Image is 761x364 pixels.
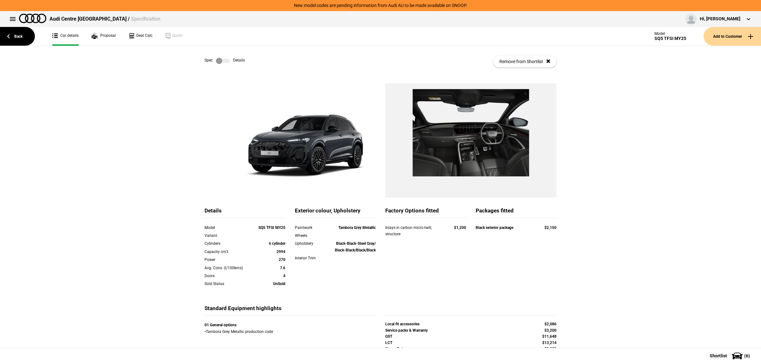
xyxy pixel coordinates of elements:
[279,257,285,262] strong: 270
[704,27,761,46] button: Add to Customer
[205,323,237,327] strong: 01 General options
[205,232,253,239] div: Variant
[338,225,376,230] strong: Tambora Grey Metallic
[205,281,253,287] div: Sold Status
[49,16,160,23] div: Audi Centre [GEOGRAPHIC_DATA] /
[295,255,327,261] div: Interior Trim
[280,266,285,270] strong: 7.6
[205,305,376,316] div: Standard Equipment highlights
[205,257,253,263] div: Power
[654,31,686,36] div: Model
[744,354,750,358] span: ( 6 )
[385,328,428,333] strong: Service packs & Warranty
[544,225,556,230] strong: $2,150
[700,348,761,364] button: Shortlist(6)
[276,250,285,254] strong: 2994
[91,27,116,46] a: Proposal
[295,224,327,231] div: Paintwork
[205,322,376,335] div: • Tambora Grey Metallic production code
[273,282,285,286] strong: UnSold
[700,16,740,22] div: Hi, [PERSON_NAME]
[476,225,513,230] strong: Black exterior package
[385,224,442,237] div: Inlays in carbon micro-twill, structure
[19,14,46,23] img: audi.png
[710,354,727,358] span: Shortlist
[493,55,556,68] button: Remove from Shortlist
[385,322,420,326] strong: Local fit accessories
[205,240,253,247] div: Cylinders
[205,224,253,231] div: Model
[385,347,405,351] strong: Stamp Duty
[205,58,245,64] div: Spec Details
[385,207,466,218] div: Factory Options fitted
[205,249,253,255] div: Capacity cm3
[542,334,556,339] strong: $11,648
[544,322,556,326] strong: $2,086
[476,207,556,218] div: Packages fitted
[385,334,392,339] strong: GST
[205,207,285,218] div: Details
[544,347,556,351] strong: $5,995
[283,274,285,278] strong: 4
[295,240,327,247] div: Upholstery
[295,232,327,239] div: Wheels
[544,328,556,333] strong: $3,200
[335,241,376,252] strong: Black-Black-Steel Gray/ Black-Black/Black/Black
[542,341,556,345] strong: $13,214
[454,225,466,230] strong: $1,200
[128,27,153,46] a: Deal Calc
[52,27,79,46] a: Car details
[654,36,686,41] div: SQ5 TFSI MY25
[258,225,285,230] strong: SQ5 TFSI MY25
[385,341,392,345] strong: LCT
[205,273,253,279] div: Doors
[295,207,376,218] div: Exterior colour, Upholstery
[131,16,160,22] span: Specification
[269,241,285,246] strong: 6 cylinder
[205,265,253,271] div: Avg. Cons. (l/100kms)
